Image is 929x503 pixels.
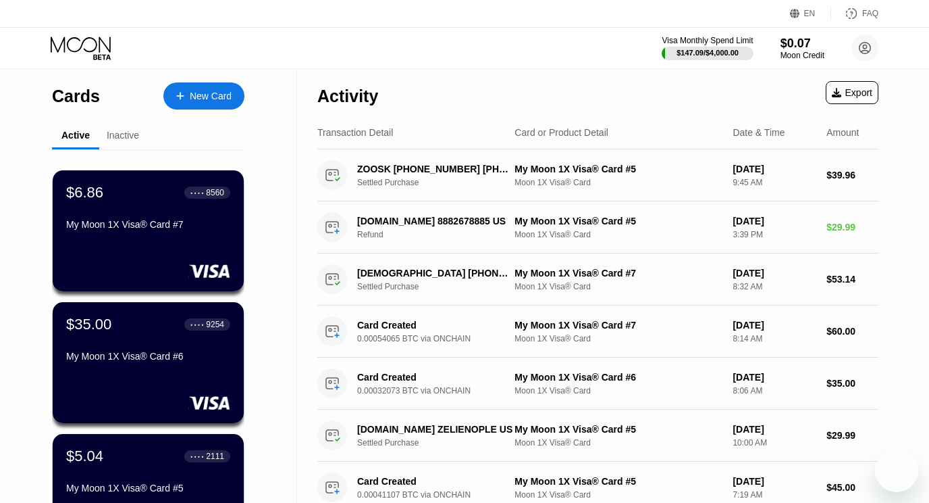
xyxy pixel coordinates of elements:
[826,378,878,389] div: $35.00
[61,130,90,141] div: Active
[107,130,139,141] div: Inactive
[733,476,816,487] div: [DATE]
[190,191,204,195] div: ● ● ● ●
[66,184,103,201] div: $6.86
[733,230,816,239] div: 3:39 PM
[317,201,878,254] div: [DOMAIN_NAME] 8882678885 USRefundMy Moon 1X Visa® Card #5Moon 1X Visa® Card[DATE]3:39 PM$29.99
[780,37,824,51] div: $0.07
[317,254,878,306] div: [DEMOGRAPHIC_DATA] [PHONE_NUMBER] USSettled PurchaseMy Moon 1X Visa® Card #7Moon 1X Visa® Card[DA...
[357,178,525,187] div: Settled Purchase
[206,452,224,461] div: 2111
[53,170,244,291] div: $6.86● ● ● ●8560My Moon 1X Visa® Card #7
[317,358,878,410] div: Card Created0.00032073 BTC via ONCHAINMy Moon 1X Visa® Card #6Moon 1X Visa® Card[DATE]8:06 AM$35.00
[190,454,204,458] div: ● ● ● ●
[66,351,230,362] div: My Moon 1X Visa® Card #6
[514,490,722,500] div: Moon 1X Visa® Card
[357,372,513,383] div: Card Created
[514,268,722,279] div: My Moon 1X Visa® Card #7
[357,164,513,174] div: ZOOSK [PHONE_NUMBER] [PHONE_NUMBER] US
[66,219,230,230] div: My Moon 1X Visa® Card #7
[514,386,722,396] div: Moon 1X Visa® Card
[733,424,816,435] div: [DATE]
[780,37,824,60] div: $0.07Moon Credit
[832,87,872,98] div: Export
[831,7,878,20] div: FAQ
[826,222,878,233] div: $29.99
[780,51,824,60] div: Moon Credit
[826,482,878,493] div: $45.00
[514,438,722,448] div: Moon 1X Visa® Card
[190,91,232,102] div: New Card
[66,483,230,494] div: My Moon 1X Visa® Card #5
[875,449,918,492] iframe: Button to launch messaging window, conversation in progress
[733,282,816,291] div: 8:32 AM
[826,430,878,441] div: $29.99
[514,178,722,187] div: Moon 1X Visa® Card
[790,7,831,20] div: EN
[826,274,878,285] div: $53.14
[733,386,816,396] div: 8:06 AM
[53,302,244,423] div: $35.00● ● ● ●9254My Moon 1X Visa® Card #6
[862,9,878,18] div: FAQ
[662,36,753,45] div: Visa Monthly Spend Limit
[514,230,722,239] div: Moon 1X Visa® Card
[733,178,816,187] div: 9:45 AM
[357,424,513,435] div: [DOMAIN_NAME] ZELIENOPLE US
[733,334,816,343] div: 8:14 AM
[317,127,393,138] div: Transaction Detail
[514,320,722,331] div: My Moon 1X Visa® Card #7
[733,490,816,500] div: 7:19 AM
[733,127,785,138] div: Date & Time
[357,438,525,448] div: Settled Purchase
[826,127,859,138] div: Amount
[357,476,513,487] div: Card Created
[514,334,722,343] div: Moon 1X Visa® Card
[514,372,722,383] div: My Moon 1X Visa® Card #6
[317,149,878,201] div: ZOOSK [PHONE_NUMBER] [PHONE_NUMBER] USSettled PurchaseMy Moon 1X Visa® Card #5Moon 1X Visa® Card[...
[733,320,816,331] div: [DATE]
[676,49,739,57] div: $147.09 / $4,000.00
[317,410,878,462] div: [DOMAIN_NAME] ZELIENOPLE USSettled PurchaseMy Moon 1X Visa® Card #5Moon 1X Visa® Card[DATE]10:00 ...
[357,334,525,343] div: 0.00054065 BTC via ONCHAIN
[206,320,224,329] div: 9254
[163,82,244,110] div: New Card
[317,87,378,106] div: Activity
[514,164,722,174] div: My Moon 1X Visa® Card #5
[317,306,878,358] div: Card Created0.00054065 BTC via ONCHAINMy Moon 1X Visa® Card #7Moon 1X Visa® Card[DATE]8:14 AM$60.00
[357,490,525,500] div: 0.00041107 BTC via ONCHAIN
[826,326,878,337] div: $60.00
[662,36,753,60] div: Visa Monthly Spend Limit$147.09/$4,000.00
[733,372,816,383] div: [DATE]
[733,216,816,226] div: [DATE]
[357,268,513,279] div: [DEMOGRAPHIC_DATA] [PHONE_NUMBER] US
[357,320,513,331] div: Card Created
[52,87,100,106] div: Cards
[514,216,722,226] div: My Moon 1X Visa® Card #5
[514,127,608,138] div: Card or Product Detail
[514,282,722,291] div: Moon 1X Visa® Card
[66,316,111,333] div: $35.00
[733,438,816,448] div: 10:00 AM
[357,282,525,291] div: Settled Purchase
[206,188,224,197] div: 8560
[826,81,878,104] div: Export
[66,448,103,465] div: $5.04
[514,476,722,487] div: My Moon 1X Visa® Card #5
[514,424,722,435] div: My Moon 1X Visa® Card #5
[357,216,513,226] div: [DOMAIN_NAME] 8882678885 US
[357,230,525,239] div: Refund
[190,322,204,327] div: ● ● ● ●
[826,170,878,181] div: $39.96
[733,268,816,279] div: [DATE]
[357,386,525,396] div: 0.00032073 BTC via ONCHAIN
[804,9,816,18] div: EN
[733,164,816,174] div: [DATE]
